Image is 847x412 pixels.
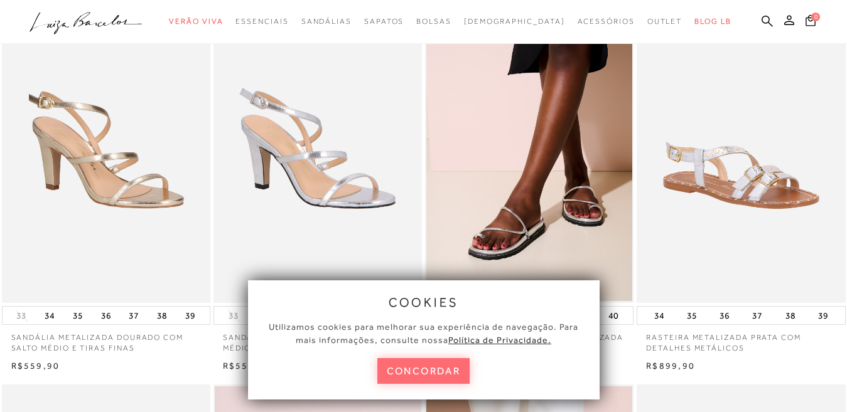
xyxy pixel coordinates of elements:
button: 38 [153,307,171,324]
a: noSubCategoriesText [416,10,451,33]
a: noSubCategoriesText [578,10,635,33]
a: Política de Privacidade. [448,335,551,345]
button: 34 [650,307,668,324]
span: Outlet [647,17,682,26]
span: Essenciais [235,17,288,26]
a: noSubCategoriesText [647,10,682,33]
span: Sapatos [364,17,404,26]
a: noSubCategoriesText [235,10,288,33]
span: Bolsas [416,17,451,26]
button: 33 [13,310,30,322]
button: 34 [41,307,58,324]
a: BLOG LB [694,10,731,33]
a: noSubCategoriesText [301,10,352,33]
a: SANDÁLIA METALIZADA DOURADO COM SALTO MÉDIO E TIRAS FINAS [2,325,210,354]
span: Utilizamos cookies para melhorar sua experiência de navegação. Para mais informações, consulte nossa [269,322,578,345]
a: noSubCategoriesText [169,10,223,33]
button: 37 [748,307,766,324]
button: 39 [181,307,199,324]
button: concordar [377,358,470,384]
button: 33 [225,310,242,322]
button: 37 [125,307,143,324]
button: 38 [782,307,799,324]
span: cookies [389,295,459,309]
button: 40 [605,307,622,324]
span: R$559,90 [11,361,60,371]
button: 39 [814,307,832,324]
a: noSubCategoriesText [464,10,565,33]
button: 35 [683,307,701,324]
a: noSubCategoriesText [364,10,404,33]
a: SANDÁLIA METALIZADA PRATA COM SALTO MÉDIO E TIRAS FINAS [213,325,422,354]
span: R$899,90 [646,361,695,371]
span: Acessórios [578,17,635,26]
a: RASTEIRA METALIZADA PRATA COM DETALHES METÁLICOS [637,325,845,354]
button: 36 [97,307,115,324]
span: 0 [811,13,820,21]
span: R$559,90 [223,361,272,371]
span: BLOG LB [694,17,731,26]
span: [DEMOGRAPHIC_DATA] [464,17,565,26]
button: 36 [716,307,733,324]
span: Sandálias [301,17,352,26]
button: 0 [802,14,819,31]
button: 35 [69,307,87,324]
span: Verão Viva [169,17,223,26]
